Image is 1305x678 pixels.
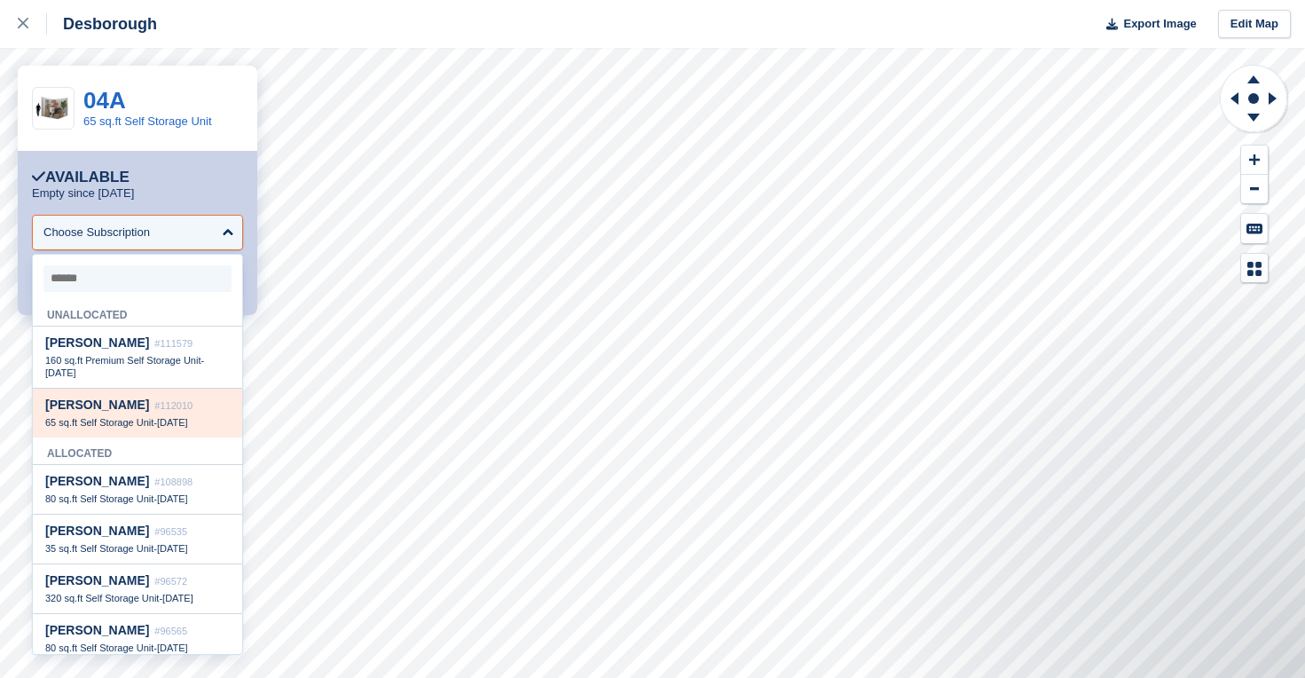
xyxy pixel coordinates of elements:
[1241,214,1268,243] button: Keyboard Shortcuts
[1096,10,1197,39] button: Export Image
[32,186,134,201] p: Empty since [DATE]
[83,87,126,114] a: 04A
[162,593,193,603] span: [DATE]
[45,493,230,505] div: -
[157,643,188,653] span: [DATE]
[1218,10,1291,39] a: Edit Map
[154,526,187,537] span: #96535
[45,642,230,654] div: -
[45,623,149,637] span: [PERSON_NAME]
[154,626,187,636] span: #96565
[43,224,150,241] div: Choose Subscription
[45,593,159,603] span: 320 sq.ft Self Storage Unit
[33,299,242,327] div: Unallocated
[45,398,149,412] span: [PERSON_NAME]
[1123,15,1196,33] span: Export Image
[154,338,193,349] span: #111579
[1241,175,1268,204] button: Zoom Out
[154,576,187,587] span: #96572
[1241,146,1268,175] button: Zoom In
[45,493,153,504] span: 80 sq.ft Self Storage Unit
[45,524,149,538] span: [PERSON_NAME]
[83,114,212,128] a: 65 sq.ft Self Storage Unit
[45,367,76,378] span: [DATE]
[157,543,188,554] span: [DATE]
[154,400,193,411] span: #112010
[45,355,200,366] span: 160 sq.ft Premium Self Storage Unit
[1241,254,1268,283] button: Map Legend
[32,169,130,186] div: Available
[154,477,193,487] span: #108898
[45,354,230,379] div: -
[157,493,188,504] span: [DATE]
[45,592,230,604] div: -
[45,643,153,653] span: 80 sq.ft Self Storage Unit
[33,93,74,124] img: 64-sqft-unit.jpg
[45,416,230,429] div: -
[157,417,188,428] span: [DATE]
[45,542,230,555] div: -
[45,474,149,488] span: [PERSON_NAME]
[45,417,153,428] span: 65 sq.ft Self Storage Unit
[33,438,242,465] div: Allocated
[45,573,149,587] span: [PERSON_NAME]
[47,13,157,35] div: Desborough
[45,335,149,350] span: [PERSON_NAME]
[45,543,153,554] span: 35 sq.ft Self Storage Unit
